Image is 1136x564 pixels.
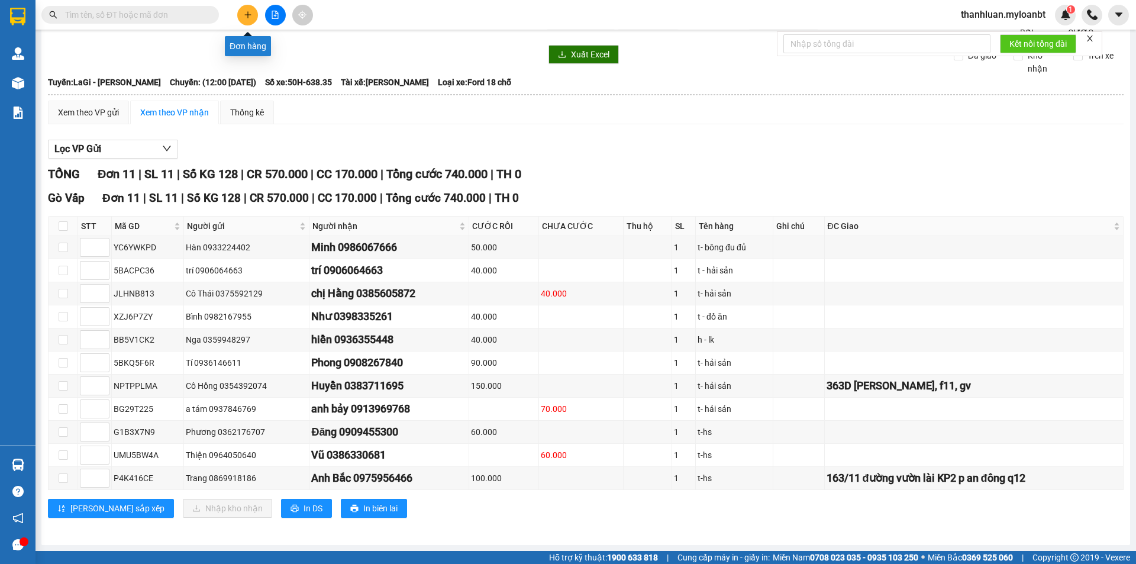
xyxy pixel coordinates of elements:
div: Hàn 0933224402 [186,241,307,254]
span: | [489,191,492,205]
input: Tìm tên, số ĐT hoặc mã đơn [65,8,205,21]
div: 1 [674,472,693,485]
td: NPTPPLMA [112,375,184,398]
span: CR 570.000 [247,167,308,181]
div: Vũ 0386330681 [311,447,467,463]
span: Tổng cước 740.000 [386,167,488,181]
div: t-hs [698,472,771,485]
div: 1 [674,449,693,462]
td: G1B3X7N9 [112,421,184,444]
td: P4K416CE [112,467,184,490]
span: | [312,191,315,205]
span: Tài xế: [PERSON_NAME] [341,76,429,89]
div: 40.000 [471,333,537,346]
td: 5BACPC36 [112,259,184,282]
div: h - lk [698,333,771,346]
div: Như 0398335261 [311,308,467,325]
span: | [490,167,493,181]
span: Hỗ trợ kỹ thuật: [549,551,658,564]
span: TỔNG [48,167,80,181]
div: Cô Hồng 0354392074 [186,379,307,392]
div: a tám 0937846769 [186,402,307,415]
div: 363D [PERSON_NAME], f11, gv [827,378,1121,394]
div: 1 [674,426,693,439]
div: t- hải sản [698,287,771,300]
span: Xuất Excel [571,48,609,61]
div: 5BACPC36 [114,264,182,277]
div: 60.000 [541,449,621,462]
button: downloadXuất Excel [548,45,619,64]
div: 5BKQ5F6R [114,356,182,369]
div: anh bảy 0913969768 [311,401,467,417]
span: CC 170.000 [318,191,377,205]
button: caret-down [1108,5,1129,25]
span: CR 570.000 [250,191,309,205]
input: Nhập số tổng đài [783,34,990,53]
div: Anh Bắc 0975956466 [311,470,467,486]
span: Gò Vấp [48,191,85,205]
div: UMU5BW4A [114,449,182,462]
span: notification [12,513,24,524]
img: icon-new-feature [1060,9,1071,20]
div: 100.000 [471,472,537,485]
div: trí 0906064663 [186,264,307,277]
span: copyright [1070,553,1079,562]
span: Người nhận [312,220,457,233]
div: t- hải sản [698,356,771,369]
td: BB5V1CK2 [112,328,184,352]
div: BG29T225 [114,402,182,415]
span: | [177,167,180,181]
div: Cô Thái 0375592129 [186,287,307,300]
div: XZJ6P7ZY [114,310,182,323]
span: Số KG 128 [187,191,241,205]
div: 163/11 đường vườn lài KP2 p an đông q12 [827,470,1121,486]
span: Số KG 128 [183,167,238,181]
span: Loại xe: Ford 18 chỗ [438,76,511,89]
div: 40.000 [471,264,537,277]
span: aim [298,11,306,19]
div: t-hs [698,426,771,439]
span: | [138,167,141,181]
div: NPTPPLMA [114,379,182,392]
img: warehouse-icon [12,459,24,471]
td: BG29T225 [112,398,184,421]
span: Đơn 11 [102,191,140,205]
span: | [380,167,383,181]
strong: 1900 633 818 [607,553,658,562]
strong: 0708 023 035 - 0935 103 250 [810,553,918,562]
div: t- hải sản [698,379,771,392]
div: 1 [674,356,693,369]
div: t - hải sản [698,264,771,277]
th: Tên hàng [696,217,773,236]
div: 1 [674,241,693,254]
span: CC 170.000 [317,167,377,181]
span: SL 11 [149,191,178,205]
span: close [1086,34,1094,43]
span: | [311,167,314,181]
span: 1 [1069,5,1073,14]
img: warehouse-icon [12,77,24,89]
div: P4K416CE [114,472,182,485]
div: 60.000 [471,426,537,439]
span: download [558,50,566,60]
span: Mã GD [115,220,172,233]
div: 40.000 [541,287,621,300]
div: Minh 0986067666 [311,239,467,256]
span: | [380,191,383,205]
span: | [181,191,184,205]
button: Lọc VP Gửi [48,140,178,159]
span: sort-ascending [57,504,66,514]
span: [PERSON_NAME] sắp xếp [70,502,164,515]
th: Ghi chú [773,217,825,236]
button: downloadNhập kho nhận [183,499,272,518]
span: Miền Bắc [928,551,1013,564]
td: JLHNB813 [112,282,184,305]
b: Tuyến: LaGi - [PERSON_NAME] [48,78,161,87]
div: Bình 0982167955 [186,310,307,323]
span: thanhluan.myloanbt [951,7,1055,22]
th: Thu hộ [624,217,673,236]
div: Phong 0908267840 [311,354,467,371]
span: question-circle [12,486,24,497]
strong: 0369 525 060 [962,553,1013,562]
div: Thiện 0964050640 [186,449,307,462]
